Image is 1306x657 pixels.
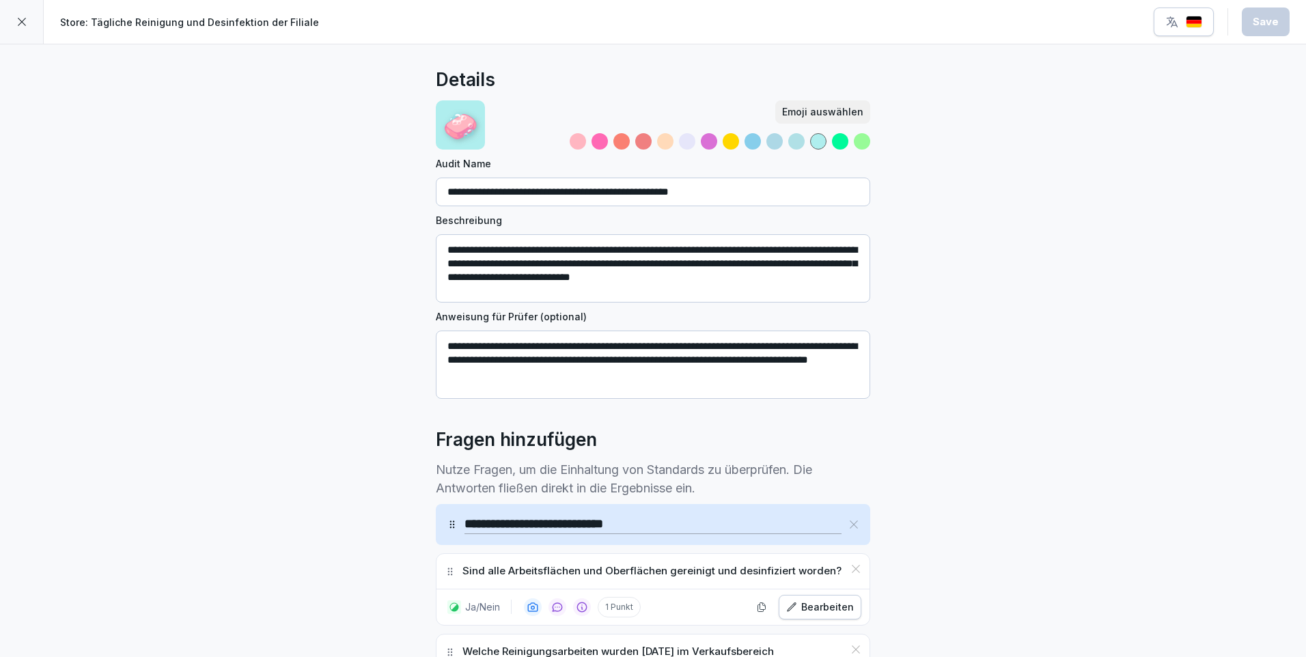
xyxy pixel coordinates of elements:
[436,213,870,227] label: Beschreibung
[775,100,870,124] button: Emoji auswählen
[1242,8,1290,36] button: Save
[465,600,500,614] p: Ja/Nein
[786,600,854,615] div: Bearbeiten
[462,563,842,579] p: Sind alle Arbeitsflächen und Oberflächen gereinigt und desinfiziert worden?
[436,460,870,497] p: Nutze Fragen, um die Einhaltung von Standards zu überprüfen. Die Antworten fließen direkt in die ...
[60,15,319,29] p: Store: Tägliche Reinigung und Desinfektion der Filiale
[1186,16,1202,29] img: de.svg
[779,595,861,619] button: Bearbeiten
[436,66,495,94] h2: Details
[1253,14,1279,29] div: Save
[443,104,478,147] p: 🧼
[436,309,870,324] label: Anweisung für Prüfer (optional)
[436,156,870,171] label: Audit Name
[782,104,863,120] div: Emoji auswählen
[598,597,641,617] p: 1 Punkt
[436,426,597,453] h2: Fragen hinzufügen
